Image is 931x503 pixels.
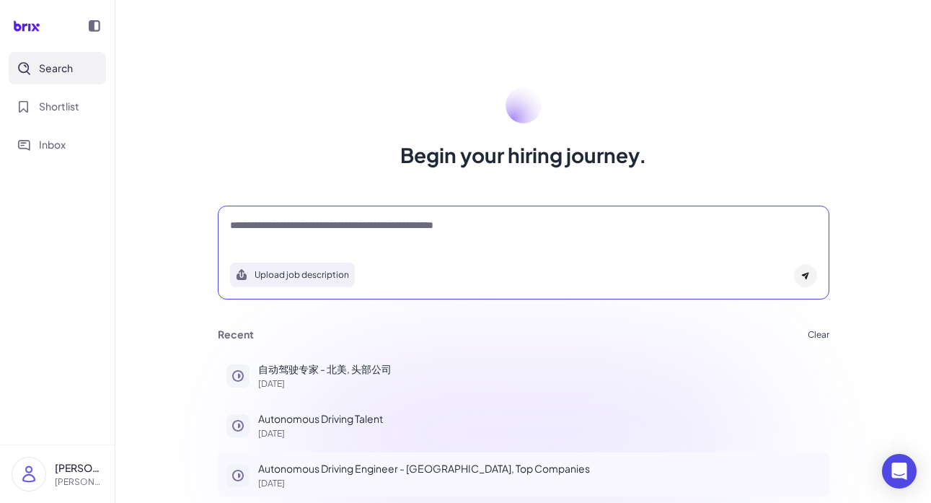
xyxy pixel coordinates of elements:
[55,476,103,489] p: [PERSON_NAME][EMAIL_ADDRESS][DOMAIN_NAME]
[218,353,829,397] button: 自动驾驶专家 - 北美, 头部公司[DATE]
[258,461,821,476] p: Autonomous Driving Engineer - [GEOGRAPHIC_DATA], Top Companies
[258,411,821,427] p: Autonomous Driving Talent
[39,99,79,114] span: Shortlist
[12,458,45,491] img: user_logo.png
[9,52,106,84] button: Search
[258,380,821,388] p: [DATE]
[55,460,103,476] p: [PERSON_NAME]
[9,128,106,161] button: Inbox
[258,429,821,438] p: [DATE]
[808,331,829,339] button: Clear
[400,141,647,170] h1: Begin your hiring journey.
[258,362,821,377] p: 自动驾驶专家 - 北美, 头部公司
[39,137,66,152] span: Inbox
[39,61,73,76] span: Search
[218,328,254,341] h3: Recent
[9,90,106,123] button: Shortlist
[230,263,355,287] button: Search using job description
[882,454,917,489] div: Open Intercom Messenger
[218,403,829,447] button: Autonomous Driving Talent[DATE]
[218,452,829,497] button: Autonomous Driving Engineer - [GEOGRAPHIC_DATA], Top Companies[DATE]
[258,479,821,488] p: [DATE]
